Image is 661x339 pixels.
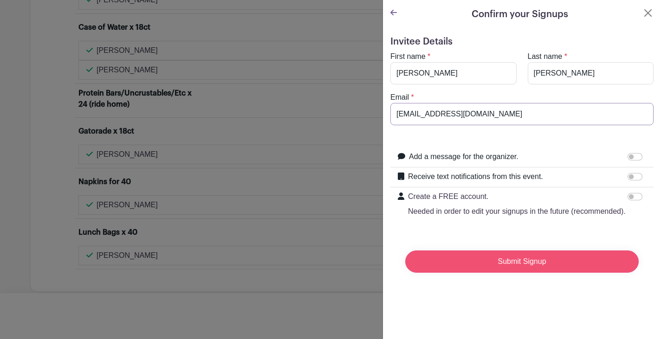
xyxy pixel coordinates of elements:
label: Receive text notifications from this event. [408,171,543,182]
p: Needed in order to edit your signups in the future (recommended). [408,206,626,217]
button: Close [642,7,654,19]
label: Last name [528,51,563,62]
h5: Confirm your Signups [472,7,568,21]
label: Add a message for the organizer. [409,151,518,162]
input: Submit Signup [405,250,639,273]
h5: Invitee Details [390,36,654,47]
label: First name [390,51,426,62]
p: Create a FREE account. [408,191,626,202]
label: Email [390,92,409,103]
